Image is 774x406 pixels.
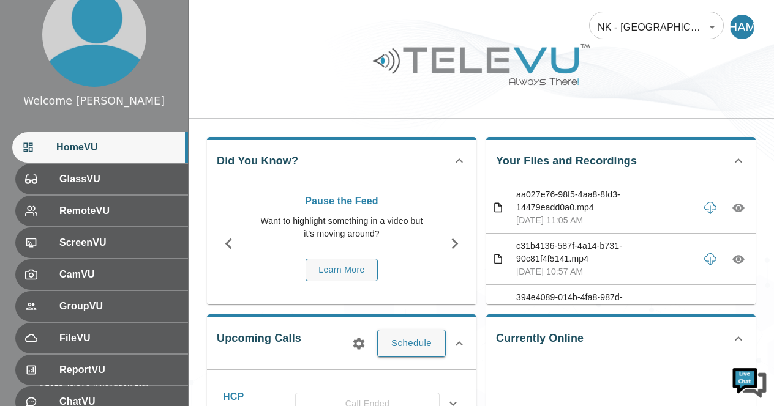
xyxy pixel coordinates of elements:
[59,235,178,250] span: ScreenVU
[15,227,188,258] div: ScreenVU
[589,10,724,44] div: NK - [GEOGRAPHIC_DATA]
[59,299,178,314] span: GroupVU
[64,64,206,80] div: Chat with us now
[21,57,51,87] img: d_736959983_company_1615157101543_736959983
[371,39,592,90] img: Logo
[516,265,693,278] p: [DATE] 10:57 AM
[59,363,178,377] span: ReportVU
[731,363,768,400] img: Chat Widget
[15,355,188,385] div: ReportVU
[59,172,178,186] span: GlassVU
[201,6,230,35] div: Minimize live chat window
[59,204,178,218] span: RemoteVU
[516,240,693,265] p: c31b4136-587f-4a14-b731-90c81f4f5141.mp4
[15,164,188,194] div: GlassVU
[56,140,178,155] span: HomeVU
[59,331,178,345] span: FileVU
[223,389,295,404] p: HCP
[15,291,188,322] div: GroupVU
[59,267,178,282] span: CamVU
[516,188,693,214] p: aa027e76-98f5-4aa8-8fd3-14479eadd0a0.mp4
[15,323,188,353] div: FileVU
[516,214,693,227] p: [DATE] 11:05 AM
[23,93,165,109] div: Welcome [PERSON_NAME]
[257,215,427,240] p: Want to highlight something in a video but it's moving around?
[12,132,188,163] div: HomeVU
[71,124,169,247] span: We're online!
[15,259,188,290] div: CamVU
[730,15,754,39] div: HAM
[6,273,233,316] textarea: Type your message and hit 'Enter'
[306,259,378,281] button: Learn More
[257,194,427,209] p: Pause the Feed
[15,196,188,226] div: RemoteVU
[516,291,693,317] p: 394e4089-014b-4fa8-987d-c6b32f66c633.mp4
[377,330,446,356] button: Schedule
